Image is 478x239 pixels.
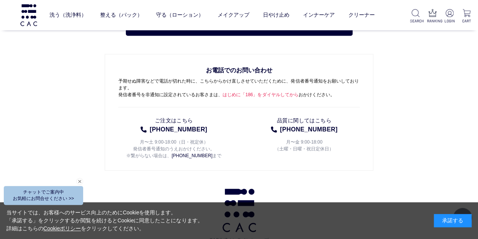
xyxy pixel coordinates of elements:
[461,9,472,24] a: CART
[410,18,421,24] p: SEARCH
[444,9,455,24] a: LOGIN
[156,6,204,25] a: 守る（ローション）
[100,6,142,25] a: 整える（パック）
[444,18,455,24] p: LOGIN
[6,209,203,233] div: 当サイトでは、お客様へのサービス向上のためにCookieを使用します。 「承諾する」をクリックするか閲覧を続けるとCookieに同意したことになります。 詳細はこちらの をクリックしてください。
[19,4,38,26] img: logo
[118,66,359,77] span: お電話でのお問い合わせ
[434,214,472,227] div: 承諾する
[461,18,472,24] p: CART
[118,66,359,107] p: 予期せぬ障害などで電話が切れた時に、こちらからかけ直しさせていただくために、発信者番号通知をお願いしております。 発信者番号を非通知に設定されているお客さまは、 おかけください。
[263,6,289,25] a: 日やけ止め
[427,18,438,24] p: RANKING
[249,134,360,152] p: 月〜金 9:00-18:00 （土曜・日曜・祝日定休日）
[223,92,298,97] span: はじめに「186」をダイヤルしてから
[118,134,229,159] p: 月〜土 9:00-18:00（日・祝定休） 発信者番号通知のうえおかけください。 ※繋がらない場合は、 まで
[303,6,334,25] a: インナーケア
[410,9,421,24] a: SEARCH
[348,6,374,25] a: クリーナー
[427,9,438,24] a: RANKING
[217,6,249,25] a: メイクアップ
[50,6,87,25] a: 洗う（洗浄料）
[43,225,81,231] a: Cookieポリシー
